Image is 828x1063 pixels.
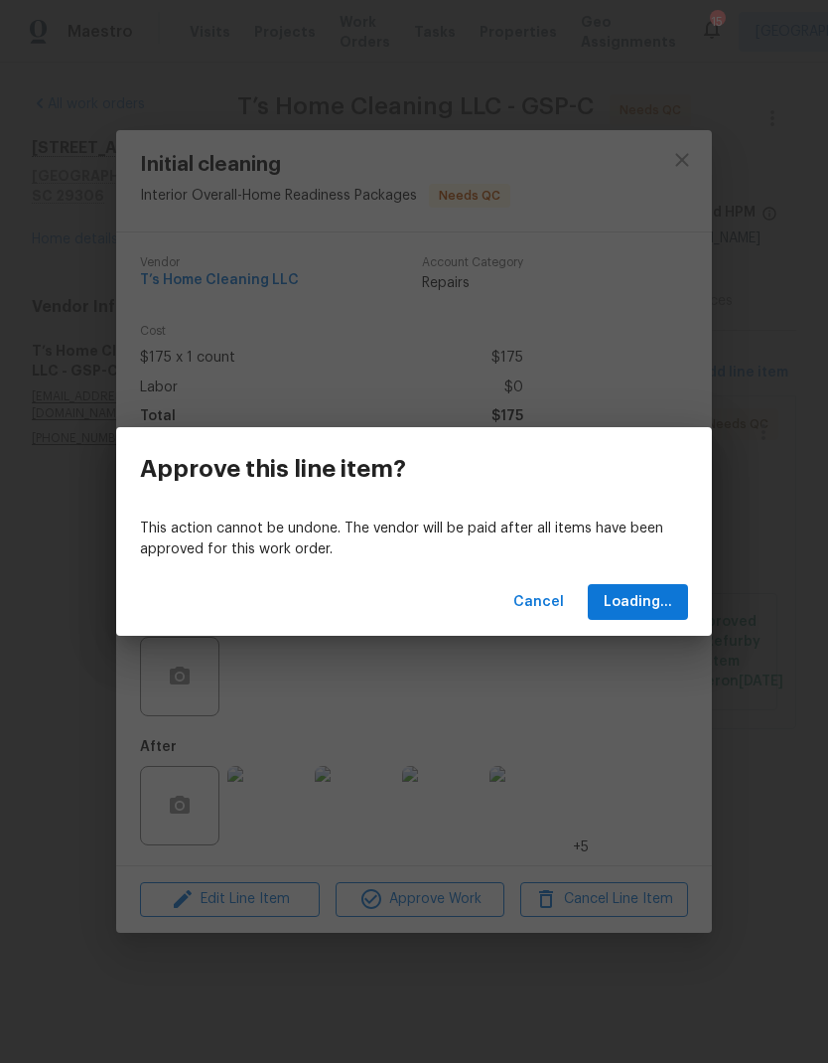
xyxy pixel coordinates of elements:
[513,590,564,615] span: Cancel
[140,519,688,560] p: This action cannot be undone. The vendor will be paid after all items have been approved for this...
[140,455,406,483] h3: Approve this line item?
[604,590,672,615] span: Loading...
[505,584,572,621] button: Cancel
[588,584,688,621] button: Loading...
